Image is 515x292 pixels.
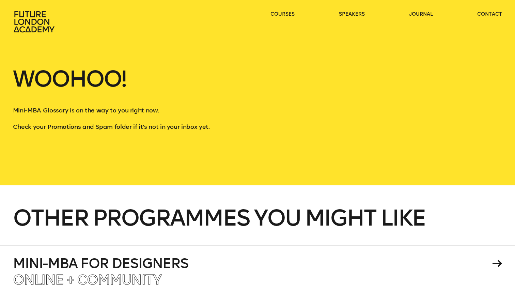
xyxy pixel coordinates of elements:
[13,204,426,231] span: Other programmes you might like
[13,257,490,270] h4: Mini-MBA for Designers
[13,106,502,114] p: Mini-MBA Glossary is on the way to you right now.
[13,68,502,106] h1: Woohoo!
[13,123,502,131] p: Check your Promotions and Spam folder if it’s not in your inbox yet.
[339,11,365,18] a: speakers
[477,11,502,18] a: contact
[13,272,161,288] span: Online + Community
[409,11,433,18] a: journal
[270,11,295,18] a: courses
